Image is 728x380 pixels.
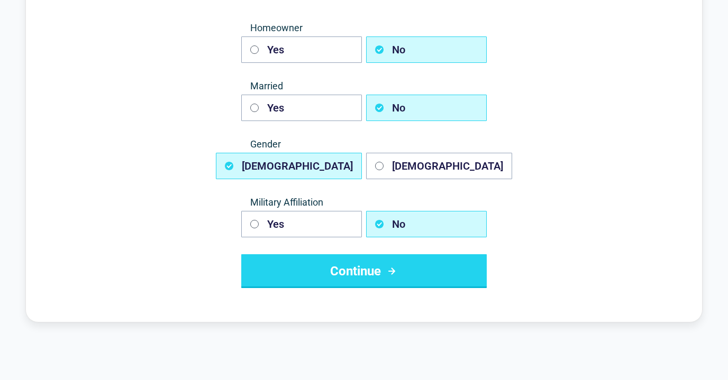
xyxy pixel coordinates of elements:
[366,95,487,121] button: No
[366,36,487,63] button: No
[216,153,362,179] button: [DEMOGRAPHIC_DATA]
[241,254,487,288] button: Continue
[241,36,362,63] button: Yes
[241,138,487,151] span: Gender
[241,22,487,34] span: Homeowner
[241,196,487,209] span: Military Affiliation
[241,95,362,121] button: Yes
[241,211,362,237] button: Yes
[366,153,512,179] button: [DEMOGRAPHIC_DATA]
[241,80,487,92] span: Married
[366,211,487,237] button: No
